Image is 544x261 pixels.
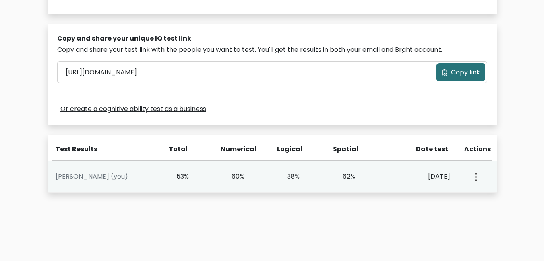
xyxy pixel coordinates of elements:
button: Copy link [436,63,485,81]
div: Copy and share your unique IQ test link [57,34,487,43]
div: [DATE] [388,172,450,181]
span: Copy link [451,68,480,77]
div: Date test [389,144,455,154]
div: Total [165,144,188,154]
div: Spatial [333,144,356,154]
div: 60% [221,172,244,181]
div: Numerical [221,144,244,154]
div: Test Results [56,144,155,154]
div: Actions [464,144,492,154]
div: 38% [277,172,300,181]
a: Or create a cognitive ability test as a business [60,104,206,114]
div: Logical [277,144,300,154]
div: 53% [166,172,189,181]
div: Copy and share your test link with the people you want to test. You'll get the results in both yo... [57,45,487,55]
a: [PERSON_NAME] (you) [56,172,128,181]
div: 62% [332,172,355,181]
